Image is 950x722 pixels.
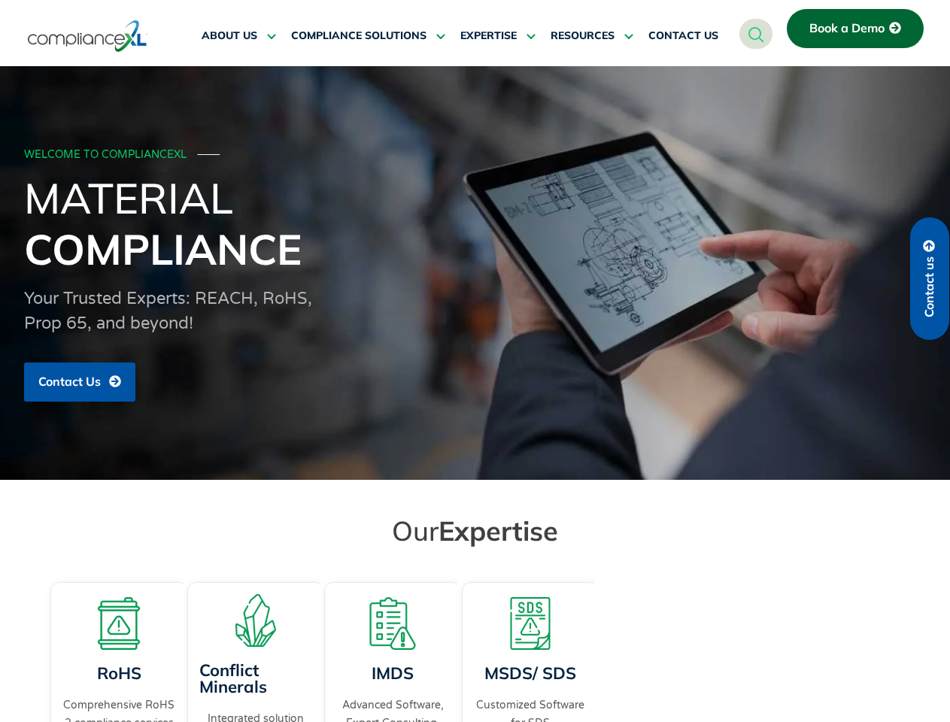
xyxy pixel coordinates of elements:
a: EXPERTISE [460,18,536,54]
img: A board with a warning sign [93,597,145,650]
a: MSDS/ SDS [484,663,576,684]
a: RoHS [96,663,141,684]
span: COMPLIANCE SOLUTIONS [291,29,426,43]
a: COMPLIANCE SOLUTIONS [291,18,445,54]
h2: Our [54,514,897,548]
a: RESOURCES [551,18,633,54]
span: Contact Us [38,375,101,389]
span: Contact us [923,256,936,317]
span: Your Trusted Experts: REACH, RoHS, Prop 65, and beyond! [24,289,312,333]
a: navsearch-button [739,19,772,49]
a: Conflict Minerals [199,660,267,697]
a: Book a Demo [787,9,924,48]
a: CONTACT US [648,18,718,54]
a: Contact Us [24,363,135,402]
img: logo-one.svg [28,19,147,53]
span: RESOURCES [551,29,615,43]
h1: Material [24,172,927,275]
span: ─── [198,148,220,161]
span: ABOUT US [202,29,257,43]
a: IMDS [372,663,414,684]
span: CONTACT US [648,29,718,43]
span: EXPERTISE [460,29,517,43]
span: Compliance [24,223,302,275]
a: Contact us [910,217,949,340]
a: ABOUT US [202,18,276,54]
span: Expertise [439,514,558,548]
div: WELCOME TO COMPLIANCEXL [24,149,922,162]
span: Book a Demo [809,22,885,35]
img: A list board with a warning [366,597,419,650]
img: A warning board with SDS displaying [504,597,557,650]
img: A representation of minerals [229,594,282,647]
